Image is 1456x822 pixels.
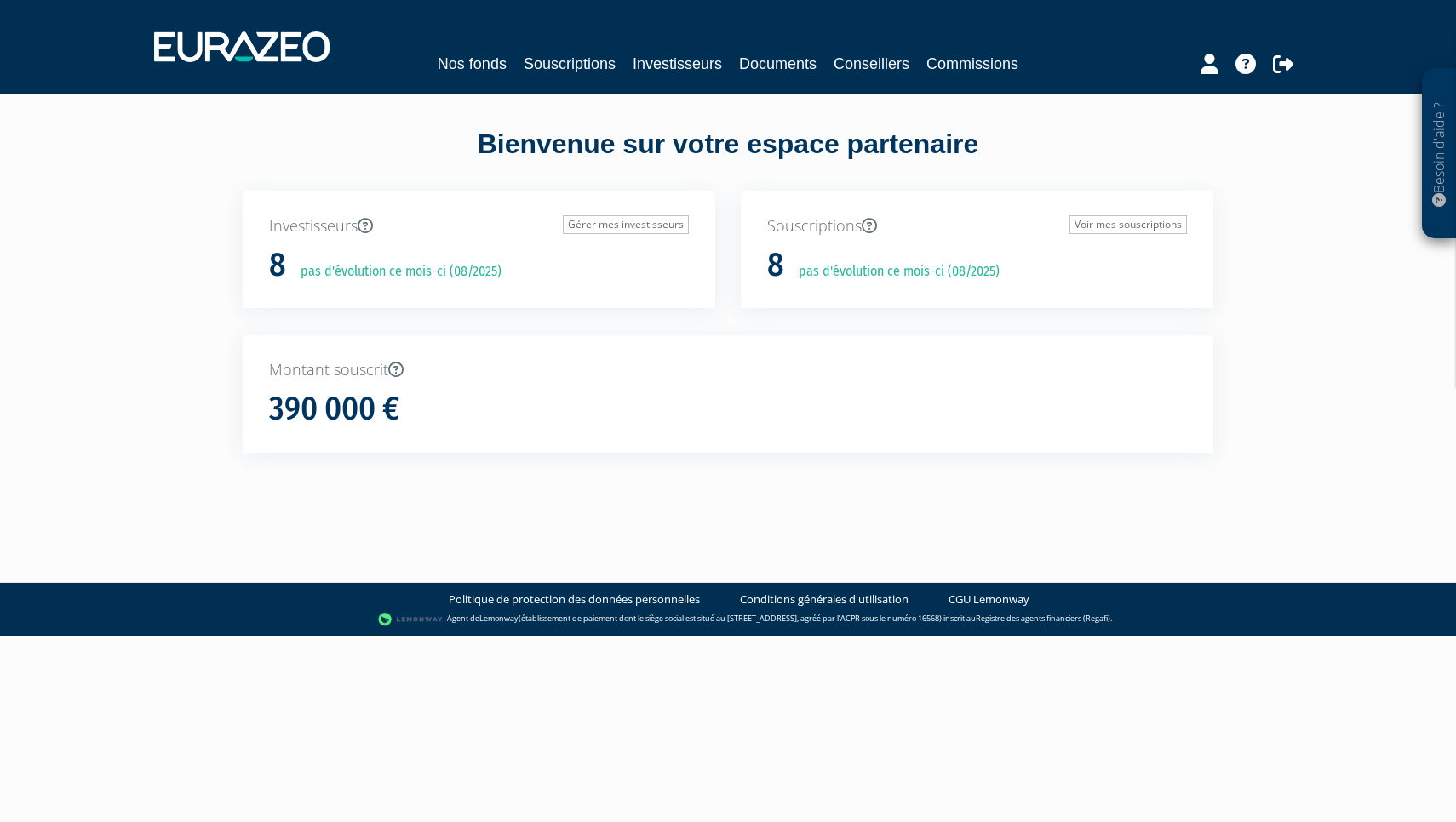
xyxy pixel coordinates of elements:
p: Investisseurs [269,215,689,237]
a: Lemonway [479,613,519,624]
div: - Agent de (établissement de paiement dont le siège social est situé au [STREET_ADDRESS], agréé p... [17,611,1439,628]
a: Nos fonds [438,52,507,76]
p: Montant souscrit [269,359,1187,381]
a: Conditions générales d'utilisation [740,591,909,608]
p: pas d'évolution ce mois-ci (08/2025) [787,262,1000,282]
a: Voir mes souscriptions [1069,215,1187,234]
img: logo-lemonway.png [378,611,444,628]
p: Besoin d'aide ? [1430,77,1449,231]
p: pas d'évolution ce mois-ci (08/2025) [289,262,502,282]
a: Gérer mes investisseurs [563,215,689,234]
h1: 390 000 € [269,391,399,427]
a: Commissions [926,52,1018,76]
h1: 8 [767,248,784,283]
img: 1732889491-logotype_eurazeo_blanc_rvb.png [154,31,330,62]
div: Bienvenue sur votre espace partenaire [230,125,1226,191]
h1: 8 [269,248,286,283]
a: Investisseurs [633,52,722,76]
p: Souscriptions [767,215,1187,237]
a: Registre des agents financiers (Regafi) [976,613,1110,624]
a: Politique de protection des données personnelles [449,591,700,608]
a: Conseillers [834,52,909,76]
a: Souscriptions [524,52,616,76]
a: Documents [739,52,817,76]
a: CGU Lemonway [949,591,1029,608]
